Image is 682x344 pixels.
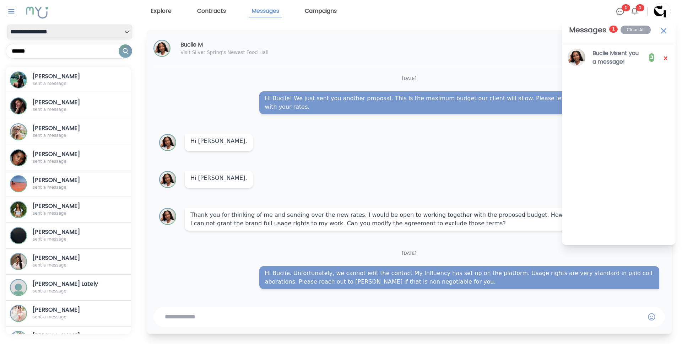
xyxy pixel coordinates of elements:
[592,49,642,66] h3: Buciie M sent you a message!
[11,254,26,269] img: Profile
[265,269,654,286] span: Hi Buciie. Unfortunately, we cannot edit the contact My Influency has set up on the platform. Usa...
[11,72,26,88] img: Profile
[11,202,26,217] img: Profile
[622,4,630,11] span: 1
[621,26,650,34] button: Clear All
[11,150,26,166] img: Profile
[33,228,98,236] h3: [PERSON_NAME]
[649,53,654,62] div: 3
[6,93,131,119] button: Profile[PERSON_NAME]sent a message
[569,25,606,35] h2: Messages
[11,228,26,243] img: Profile
[33,158,98,164] p: sent a message
[160,209,175,224] img: Profile
[249,5,282,17] a: Messages
[190,211,579,228] span: Thank you for thinking of me and sending over the new rates. I would be open to working together ...
[562,43,676,72] a: Buciie Msent you a message!3x
[180,41,416,49] h3: Buciie M
[265,94,654,111] span: Hi Buciie! We just sent you another proposal. This is the maximum budget our client will allow. P...
[33,288,107,294] p: sent a message
[11,176,26,192] img: Profile
[7,7,16,16] img: Close sidebar
[33,72,98,81] h3: [PERSON_NAME]
[6,67,131,93] button: Profile[PERSON_NAME]sent a message
[6,249,131,275] button: Profile[PERSON_NAME]sent a message
[33,124,98,133] h3: [PERSON_NAME]
[33,176,98,184] h3: [PERSON_NAME]
[11,124,26,140] img: Profile
[190,137,247,145] span: Hi [PERSON_NAME],
[6,119,131,145] button: Profile[PERSON_NAME]sent a message
[33,150,98,158] h3: [PERSON_NAME]
[33,254,98,262] h3: [PERSON_NAME]
[33,314,98,320] p: sent a message
[154,41,170,56] img: Profile
[159,251,659,256] p: [DATE]
[33,107,98,112] p: sent a message
[636,4,644,11] span: 1
[616,7,624,16] img: Chat
[119,44,132,58] img: Search
[6,171,131,197] button: Profile[PERSON_NAME]sent a message
[33,202,98,210] h3: [PERSON_NAME]
[33,236,98,242] p: sent a message
[568,49,585,66] img: bd55d748e0f0405aaf49acde6674e535.png
[148,5,174,17] a: Explore
[654,3,671,20] img: Profile
[648,313,655,321] img: Emoji
[194,5,229,17] a: Contracts
[159,76,659,81] p: [DATE]
[11,280,26,295] img: Profile
[33,280,107,288] h3: [PERSON_NAME] Lately
[33,262,98,268] p: sent a message
[630,7,639,16] img: Bell
[609,26,618,33] span: 1
[33,133,98,138] p: sent a message
[659,53,672,63] span: x
[160,172,175,187] img: Profile
[6,145,131,171] button: Profile[PERSON_NAME]sent a message
[11,98,26,114] img: Profile
[33,210,98,216] p: sent a message
[6,275,131,301] button: Profile[PERSON_NAME] Latelysent a message
[659,25,669,36] img: Close Contract Notifications
[33,306,98,314] h3: [PERSON_NAME]
[190,174,247,182] span: Hi [PERSON_NAME],
[33,184,98,190] p: sent a message
[302,5,340,17] a: Campaigns
[6,301,131,327] button: Profile[PERSON_NAME]sent a message
[33,81,98,86] p: sent a message
[661,53,670,62] button: x
[33,98,98,107] h3: [PERSON_NAME]
[6,197,131,223] button: Profile[PERSON_NAME]sent a message
[6,223,131,249] button: Profile[PERSON_NAME]sent a message
[180,49,416,56] p: Visit Silver Spring's Newest Food Hall
[11,306,26,321] img: Profile
[160,135,175,150] img: Profile
[33,332,98,340] h3: [PERSON_NAME]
